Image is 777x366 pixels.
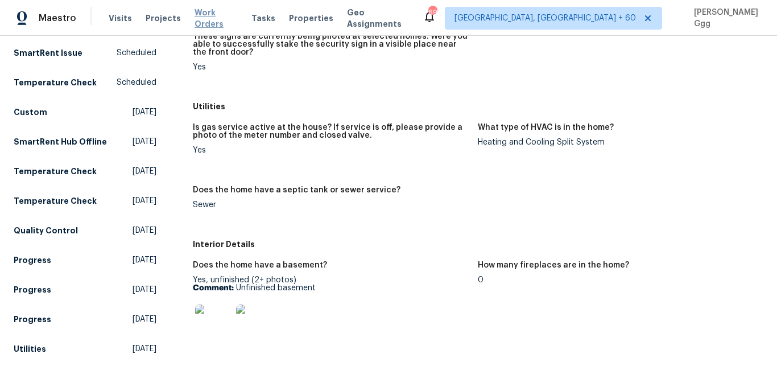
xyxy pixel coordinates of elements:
[14,279,156,300] a: Progress[DATE]
[193,276,469,348] div: Yes, unfinished (2+ photos)
[14,284,51,295] h5: Progress
[14,339,156,359] a: Utilities[DATE]
[133,254,156,266] span: [DATE]
[193,284,234,292] b: Comment:
[133,195,156,207] span: [DATE]
[133,166,156,177] span: [DATE]
[478,124,614,131] h5: What type of HVAC is in the home?
[478,138,754,146] div: Heating and Cooling Split System
[133,225,156,236] span: [DATE]
[146,13,181,24] span: Projects
[117,77,156,88] span: Scheduled
[193,32,469,56] h5: These signs are currently being piloted at selected homes. Were you able to successfully stake th...
[454,13,636,24] span: [GEOGRAPHIC_DATA], [GEOGRAPHIC_DATA] + 60
[428,7,436,18] div: 698
[14,343,46,355] h5: Utilities
[14,166,97,177] h5: Temperature Check
[193,284,469,292] p: Unfinished basement
[193,146,469,154] div: Yes
[14,106,47,118] h5: Custom
[133,136,156,147] span: [DATE]
[14,72,156,93] a: Temperature CheckScheduled
[478,276,754,284] div: 0
[14,195,97,207] h5: Temperature Check
[14,43,156,63] a: SmartRent IssueScheduled
[14,131,156,152] a: SmartRent Hub Offline[DATE]
[193,124,469,139] h5: Is gas service active at the house? If service is off, please provide a photo of the meter number...
[109,13,132,24] span: Visits
[14,314,51,325] h5: Progress
[133,343,156,355] span: [DATE]
[14,161,156,182] a: Temperature Check[DATE]
[133,106,156,118] span: [DATE]
[14,102,156,122] a: Custom[DATE]
[347,7,409,30] span: Geo Assignments
[193,186,400,194] h5: Does the home have a septic tank or sewer service?
[689,7,760,30] span: [PERSON_NAME] Ggg
[193,63,469,71] div: Yes
[14,254,51,266] h5: Progress
[193,101,763,112] h5: Utilities
[193,201,469,209] div: Sewer
[478,261,629,269] h5: How many fireplaces are in the home?
[14,225,78,236] h5: Quality Control
[193,261,327,269] h5: Does the home have a basement?
[39,13,76,24] span: Maestro
[14,136,107,147] h5: SmartRent Hub Offline
[193,238,763,250] h5: Interior Details
[14,77,97,88] h5: Temperature Check
[14,47,82,59] h5: SmartRent Issue
[195,7,238,30] span: Work Orders
[14,309,156,330] a: Progress[DATE]
[14,250,156,270] a: Progress[DATE]
[251,14,275,22] span: Tasks
[133,314,156,325] span: [DATE]
[117,47,156,59] span: Scheduled
[133,284,156,295] span: [DATE]
[289,13,333,24] span: Properties
[14,191,156,211] a: Temperature Check[DATE]
[14,220,156,241] a: Quality Control[DATE]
